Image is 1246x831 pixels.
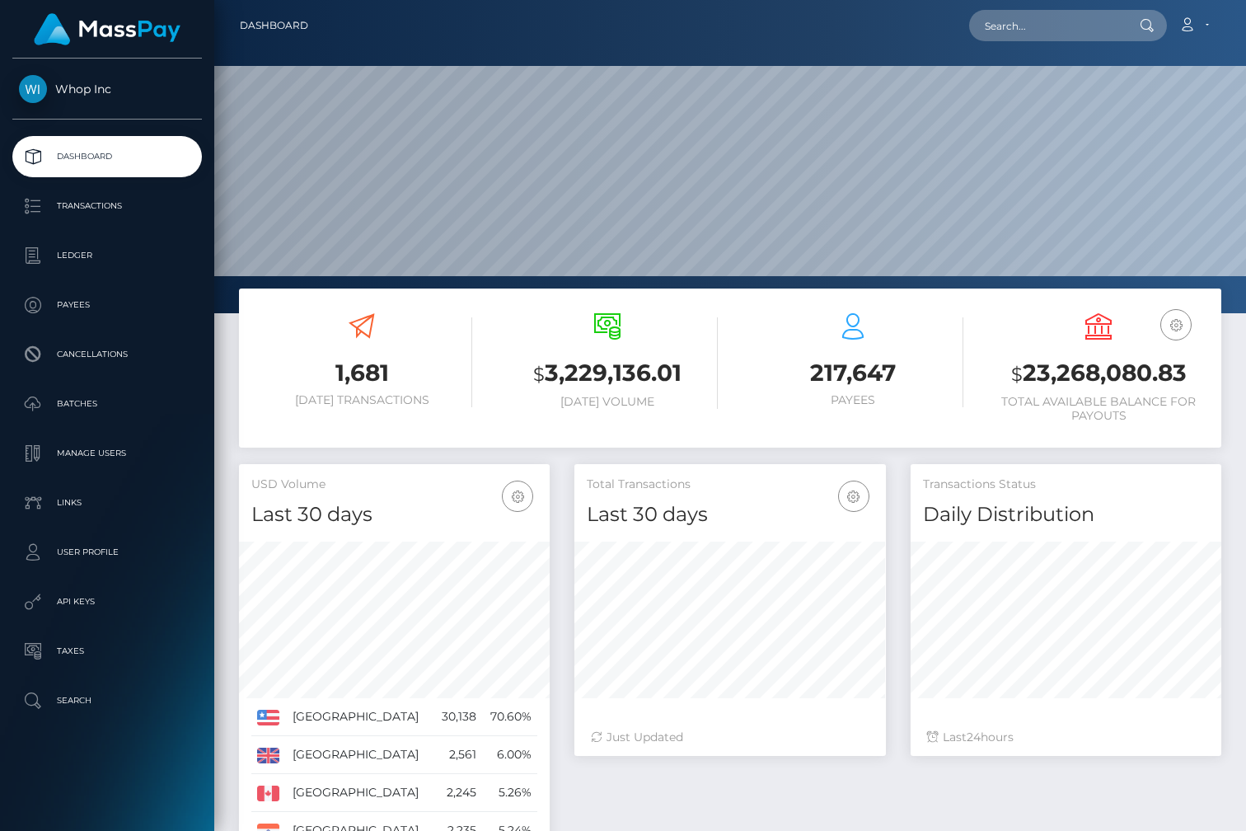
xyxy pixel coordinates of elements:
p: Ledger [19,243,195,268]
td: 5.26% [482,774,538,812]
td: 2,561 [433,736,481,774]
h5: Total Transactions [587,477,873,493]
a: Links [12,482,202,523]
img: US.png [257,710,279,725]
td: 6.00% [482,736,538,774]
h6: Total Available Balance for Payouts [988,395,1209,423]
td: 2,245 [433,774,481,812]
h3: 1,681 [251,357,472,389]
a: Transactions [12,185,202,227]
h4: Daily Distribution [923,500,1209,529]
img: CA.png [257,786,279,800]
h4: Last 30 days [251,500,537,529]
h5: Transactions Status [923,477,1209,493]
h3: 217,647 [742,357,963,389]
h5: USD Volume [251,477,537,493]
p: Payees [19,293,195,317]
h6: Payees [742,393,963,407]
h6: [DATE] Transactions [251,393,472,407]
input: Search... [969,10,1124,41]
div: Just Updated [591,729,869,746]
p: Links [19,491,195,515]
img: Whop Inc [19,75,47,103]
a: Taxes [12,631,202,672]
a: API Keys [12,581,202,622]
p: Cancellations [19,342,195,367]
a: Dashboard [240,8,308,43]
a: Search [12,680,202,721]
p: Transactions [19,194,195,218]
td: 70.60% [482,698,538,736]
h6: [DATE] Volume [497,395,718,409]
a: Batches [12,383,202,425]
p: Search [19,688,195,713]
div: Last hours [927,729,1205,746]
td: 30,138 [433,698,481,736]
h3: 3,229,136.01 [497,357,718,391]
p: Taxes [19,639,195,664]
p: Dashboard [19,144,195,169]
img: MassPay Logo [34,13,180,45]
a: Cancellations [12,334,202,375]
p: Manage Users [19,441,195,466]
p: Batches [19,392,195,416]
a: Ledger [12,235,202,276]
a: Manage Users [12,433,202,474]
a: User Profile [12,532,202,573]
td: [GEOGRAPHIC_DATA] [287,774,433,812]
a: Payees [12,284,202,326]
small: $ [533,363,545,386]
p: User Profile [19,540,195,565]
span: 24 [967,730,981,744]
a: Dashboard [12,136,202,177]
td: [GEOGRAPHIC_DATA] [287,698,433,736]
small: $ [1011,363,1023,386]
h3: 23,268,080.83 [988,357,1209,391]
h4: Last 30 days [587,500,873,529]
p: API Keys [19,589,195,614]
span: Whop Inc [12,82,202,96]
img: GB.png [257,748,279,763]
td: [GEOGRAPHIC_DATA] [287,736,433,774]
